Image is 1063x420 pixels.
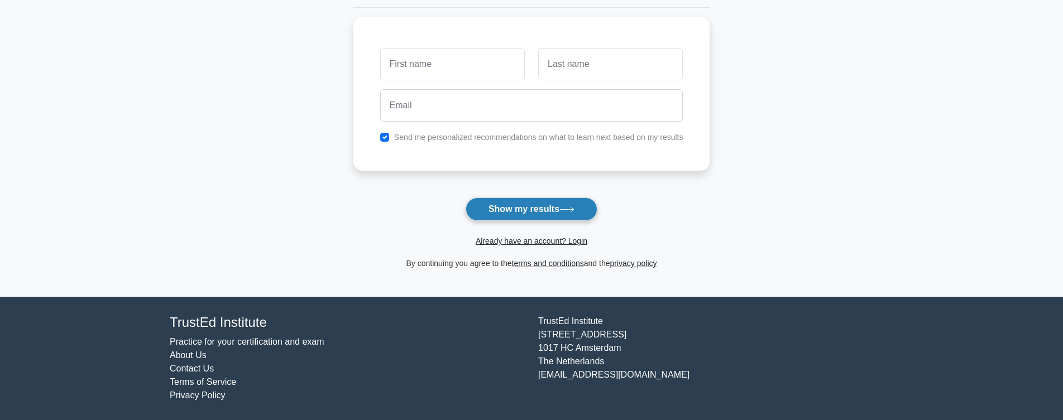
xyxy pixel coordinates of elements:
[347,257,717,270] div: By continuing you agree to the and the
[170,350,207,360] a: About Us
[170,377,236,387] a: Terms of Service
[380,89,683,122] input: Email
[170,337,324,346] a: Practice for your certification and exam
[512,259,584,268] a: terms and conditions
[380,48,525,80] input: First name
[170,390,226,400] a: Privacy Policy
[610,259,657,268] a: privacy policy
[538,48,683,80] input: Last name
[170,315,525,331] h4: TrustEd Institute
[466,197,597,221] button: Show my results
[170,364,214,373] a: Contact Us
[394,133,683,142] label: Send me personalized recommendations on what to learn next based on my results
[531,315,900,402] div: TrustEd Institute [STREET_ADDRESS] 1017 HC Amsterdam The Netherlands [EMAIL_ADDRESS][DOMAIN_NAME]
[476,236,587,245] a: Already have an account? Login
